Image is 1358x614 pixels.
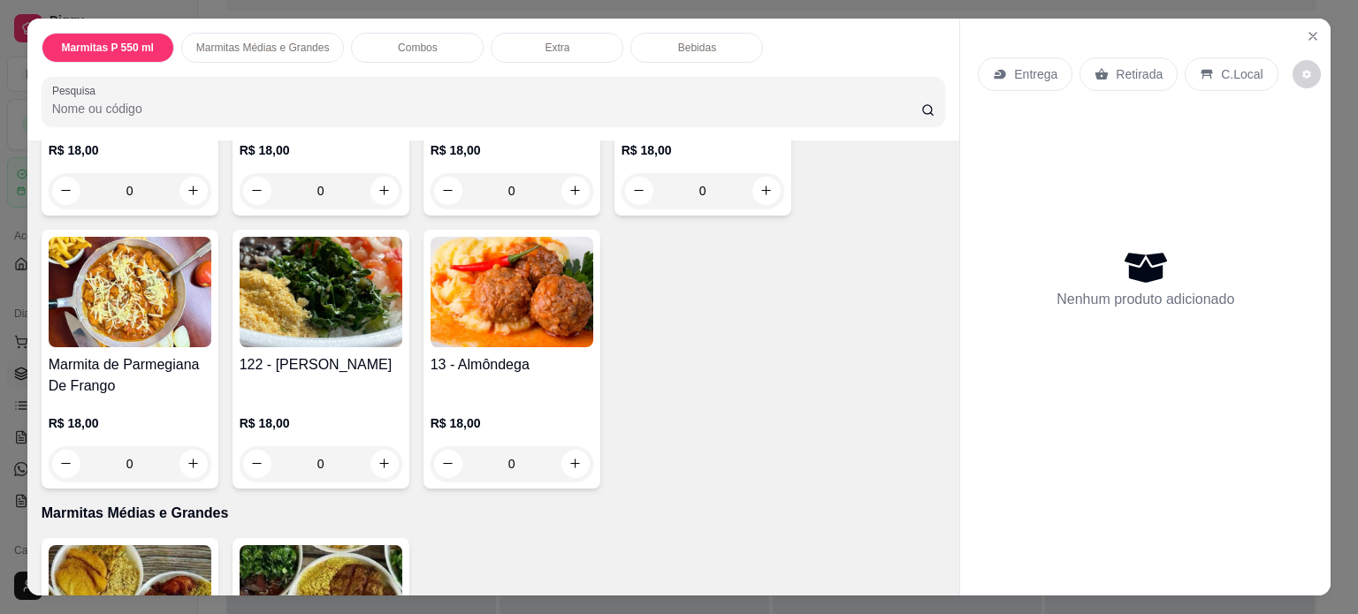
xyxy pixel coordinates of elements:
[240,414,402,432] p: R$ 18,00
[622,141,784,159] p: R$ 18,00
[434,450,462,478] button: decrease-product-quantity
[398,41,438,55] p: Combos
[49,237,211,347] img: product-image
[431,141,593,159] p: R$ 18,00
[243,450,271,478] button: decrease-product-quantity
[1221,65,1263,83] p: C.Local
[1299,22,1327,50] button: Close
[61,41,154,55] p: Marmitas P 550 ml
[179,177,208,205] button: increase-product-quantity
[240,354,402,375] h4: 122 - [PERSON_NAME]
[240,141,402,159] p: R$ 18,00
[545,41,569,55] p: Extra
[370,450,399,478] button: increase-product-quantity
[52,100,921,117] input: Pesquisa
[431,414,593,432] p: R$ 18,00
[49,141,211,159] p: R$ 18,00
[52,83,102,98] label: Pesquisa
[431,237,593,347] img: product-image
[49,354,211,397] h4: Marmita de Parmegiana De Frango
[1057,289,1234,310] p: Nenhum produto adicionado
[561,450,590,478] button: increase-product-quantity
[42,503,946,524] p: Marmitas Médias e Grandes
[431,354,593,375] h4: 13 - Almôndega
[1116,65,1163,83] p: Retirada
[1293,60,1321,88] button: decrease-product-quantity
[240,237,402,347] img: product-image
[1014,65,1057,83] p: Entrega
[52,177,80,205] button: decrease-product-quantity
[49,414,211,432] p: R$ 18,00
[678,41,716,55] p: Bebidas
[196,41,330,55] p: Marmitas Médias e Grandes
